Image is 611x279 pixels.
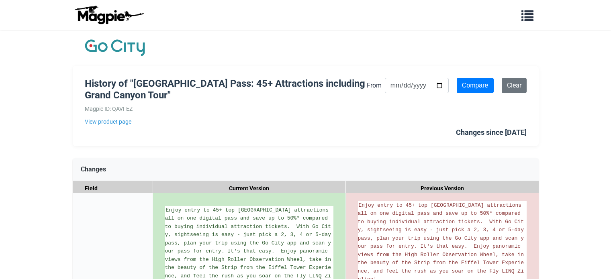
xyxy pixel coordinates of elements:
[457,78,494,93] input: Compare
[73,181,153,196] div: Field
[85,38,145,58] img: Company Logo
[502,78,527,93] a: Clear
[367,80,382,91] label: From
[85,117,367,126] a: View product page
[456,127,527,138] div: Changes since [DATE]
[85,104,367,113] div: Magpie ID: QAVFEZ
[153,181,346,196] div: Current Version
[73,5,145,24] img: logo-ab69f6fb50320c5b225c76a69d11143b.png
[346,181,539,196] div: Previous Version
[85,78,367,101] h1: History of "[GEOGRAPHIC_DATA] Pass: 45+ Attractions including Grand Canyon Tour"
[73,158,539,181] div: Changes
